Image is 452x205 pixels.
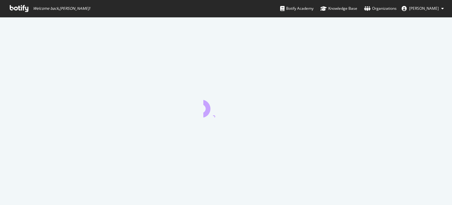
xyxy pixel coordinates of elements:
[203,95,249,117] div: animation
[409,6,439,11] span: Maximilian Pfeiffer
[397,3,449,14] button: [PERSON_NAME]
[33,6,90,11] span: Welcome back, [PERSON_NAME] !
[320,5,357,12] div: Knowledge Base
[280,5,314,12] div: Botify Academy
[364,5,397,12] div: Organizations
